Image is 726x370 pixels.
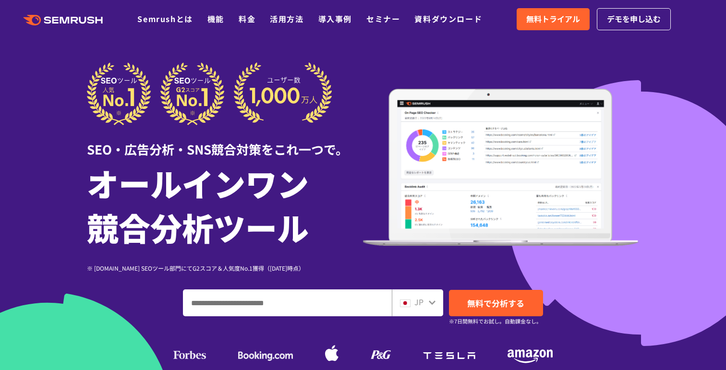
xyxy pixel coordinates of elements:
[87,263,363,273] div: ※ [DOMAIN_NAME] SEOツール部門にてG2スコア＆人気度No.1獲得（[DATE]時点）
[207,13,224,24] a: 機能
[449,317,542,326] small: ※7日間無料でお試し。自動課金なし。
[87,161,363,249] h1: オールインワン 競合分析ツール
[87,125,363,158] div: SEO・広告分析・SNS競合対策をこれ一つで。
[366,13,400,24] a: セミナー
[137,13,193,24] a: Semrushとは
[517,8,590,30] a: 無料トライアル
[597,8,671,30] a: デモを申し込む
[449,290,543,316] a: 無料で分析する
[607,13,661,25] span: デモを申し込む
[239,13,255,24] a: 料金
[183,290,391,316] input: ドメイン、キーワードまたはURLを入力してください
[270,13,303,24] a: 活用方法
[318,13,352,24] a: 導入事例
[414,296,423,308] span: JP
[467,297,524,309] span: 無料で分析する
[526,13,580,25] span: 無料トライアル
[414,13,482,24] a: 資料ダウンロード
